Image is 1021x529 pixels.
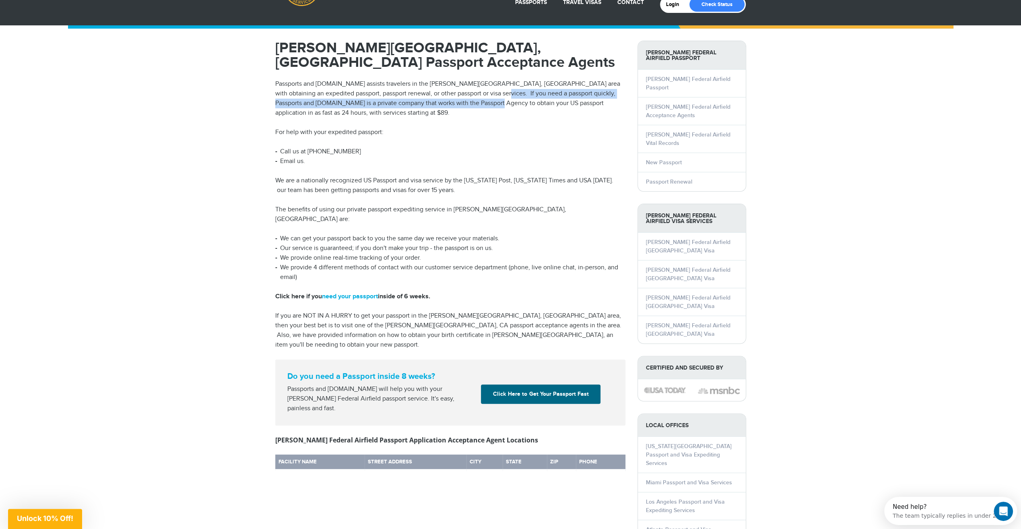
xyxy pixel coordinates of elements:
strong: Certified and Secured by [638,356,746,379]
h1: [PERSON_NAME][GEOGRAPHIC_DATA], [GEOGRAPHIC_DATA] Passport Acceptance Agents [275,41,625,70]
iframe: Intercom live chat discovery launcher [884,497,1017,525]
th: Zip [547,455,576,471]
li: Call us at [PHONE_NUMBER] [275,147,625,157]
th: City [466,455,503,471]
a: [PERSON_NAME] Federal Airfield Vital Records [646,131,730,147]
img: image description [698,386,740,395]
li: We can get your passport back to you the same day we receive your materials. [275,234,625,244]
img: image description [644,387,686,393]
a: [PERSON_NAME] Federal Airfield [GEOGRAPHIC_DATA] Visa [646,322,730,337]
p: If you are NOT IN A HURRY to get your passport in the [PERSON_NAME][GEOGRAPHIC_DATA], [GEOGRAPHIC... [275,311,625,350]
a: Click Here to Get Your Passport Fast [481,384,600,404]
li: Email us. [275,157,625,166]
div: Need help? [8,7,116,13]
a: [PERSON_NAME] Federal Airfield [GEOGRAPHIC_DATA] Visa [646,267,730,282]
div: Passports and [DOMAIN_NAME] will help you with your [PERSON_NAME] Federal Airfield passport servi... [284,384,478,413]
strong: [PERSON_NAME] Federal Airfield Passport [638,41,746,70]
th: Phone [576,455,625,471]
a: Miami Passport and Visa Services [646,479,732,486]
th: Street Address [365,455,466,471]
div: The team typically replies in under 2h [8,13,116,22]
li: Our service is guaranteed; if you don't make your trip - the passport is on us. [275,244,625,253]
li: We provide online real-time tracking of your order. [275,253,625,263]
a: [PERSON_NAME] Federal Airfield [GEOGRAPHIC_DATA] Visa [646,294,730,310]
p: For help with your expedited passport: [275,128,625,137]
p: The benefits of using our private passport expediting service in [PERSON_NAME][GEOGRAPHIC_DATA], ... [275,205,625,224]
h3: [PERSON_NAME] Federal Airfield Passport Application Acceptance Agent Locations [275,435,625,445]
strong: LOCAL OFFICES [638,414,746,437]
a: [PERSON_NAME] Federal Airfield [GEOGRAPHIC_DATA] Visa [646,239,730,254]
p: We are a nationally recognized US Passport and visa service by the [US_STATE] Post, [US_STATE] Ti... [275,176,625,195]
iframe: Intercom live chat [994,502,1013,521]
a: [PERSON_NAME] Federal Airfield Acceptance Agents [646,103,730,119]
div: Open Intercom Messenger [3,3,139,25]
a: need your passport [322,293,378,300]
strong: [PERSON_NAME] Federal Airfield Visa Services [638,204,746,233]
p: Passports and [DOMAIN_NAME] assists travelers in the [PERSON_NAME][GEOGRAPHIC_DATA], [GEOGRAPHIC_... [275,79,625,118]
div: Unlock 10% Off! [8,509,82,529]
li: We provide 4 different methods of contact with our customer service department (phone, live onlin... [275,263,625,282]
a: Passport Renewal [646,178,692,185]
span: Unlock 10% Off! [17,514,73,523]
strong: Do you need a Passport inside 8 weeks? [287,372,613,381]
th: State [503,455,547,471]
a: [US_STATE][GEOGRAPHIC_DATA] Passport and Visa Expediting Services [646,443,732,467]
a: Los Angeles Passport and Visa Expediting Services [646,498,725,514]
th: Facility Name [275,455,365,471]
a: Login [666,1,685,8]
a: New Passport [646,159,682,166]
strong: Click here if you inside of 6 weeks. [275,293,430,300]
a: [PERSON_NAME] Federal Airfield Passport [646,76,730,91]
